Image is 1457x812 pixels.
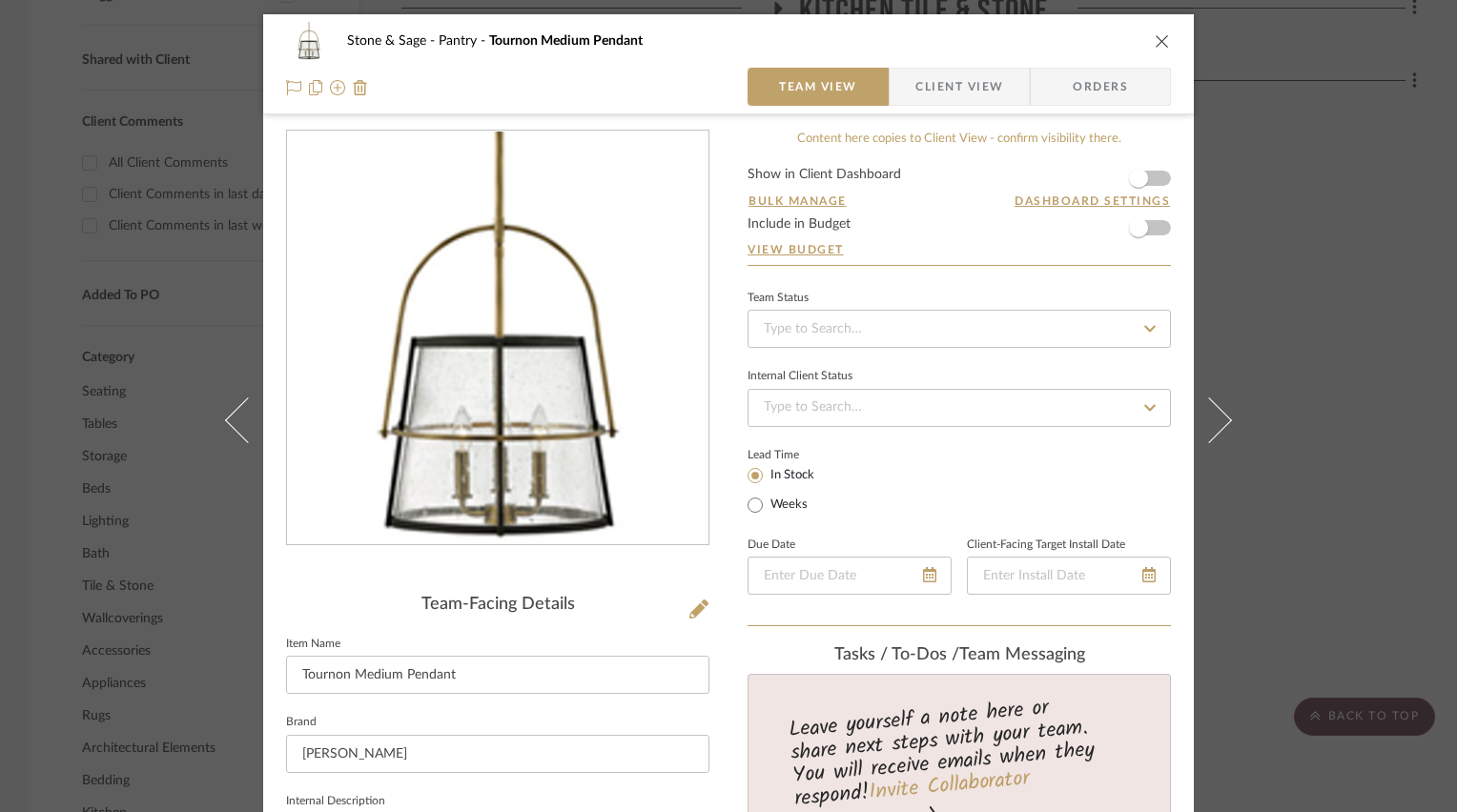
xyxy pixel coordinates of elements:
[868,762,1031,810] a: Invite Collaborator
[748,446,846,463] label: Lead Time
[967,557,1171,595] input: Enter Install Date
[748,193,848,210] button: Bulk Manage
[286,656,709,694] input: Enter Item Name
[347,34,439,48] span: Stone & Sage
[748,294,809,303] div: Team Status
[748,645,1171,666] div: team Messaging
[286,797,385,806] label: Internal Description
[748,463,846,517] mat-radio-group: Select item type
[767,467,814,484] label: In Stock
[286,735,709,773] input: Enter Brand
[286,639,340,649] label: Item Name
[286,718,317,727] label: Brand
[748,130,1171,149] div: Content here copies to Client View - confirm visibility there.
[748,540,795,550] label: Due Date
[748,310,1171,348] input: Type to Search…
[967,540,1125,550] label: Client-Facing Target Install Date
[1014,193,1171,210] button: Dashboard Settings
[353,80,368,95] img: Remove from project
[287,132,708,545] div: 0
[1154,32,1171,50] button: close
[286,595,709,616] div: Team-Facing Details
[748,389,1171,427] input: Type to Search…
[748,372,852,381] div: Internal Client Status
[779,68,857,106] span: Team View
[286,22,332,60] img: a4ced201-77a0-4a7f-b0fa-8f9bbb0d769b_48x40.jpg
[489,34,643,48] span: Tournon Medium Pendant
[1052,68,1149,106] span: Orders
[361,132,634,545] img: a4ced201-77a0-4a7f-b0fa-8f9bbb0d769b_436x436.jpg
[834,646,959,663] span: Tasks / To-Dos /
[915,68,1003,106] span: Client View
[748,242,1171,257] a: View Budget
[748,557,952,595] input: Enter Due Date
[439,34,489,48] span: Pantry
[767,497,808,514] label: Weeks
